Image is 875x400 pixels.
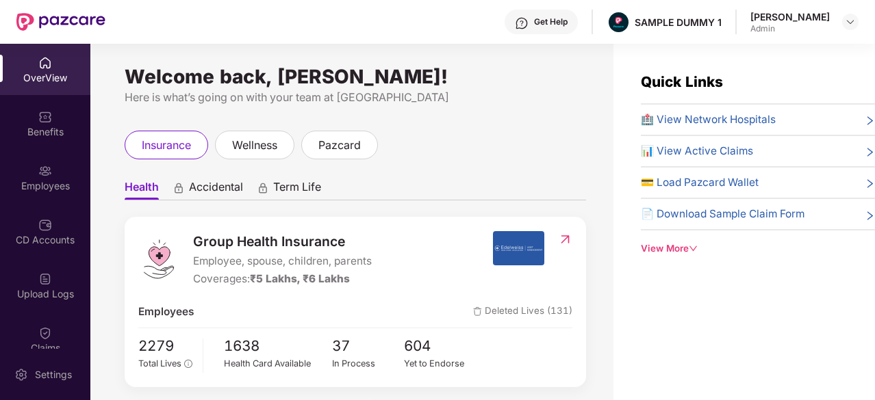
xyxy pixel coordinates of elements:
[38,218,52,232] img: svg+xml;base64,PHN2ZyBpZD0iQ0RfQWNjb3VudHMiIGRhdGEtbmFtZT0iQ0QgQWNjb3VudHMiIHhtbG5zPSJodHRwOi8vd3...
[750,10,830,23] div: [PERSON_NAME]
[125,71,586,82] div: Welcome back, [PERSON_NAME]!
[332,335,405,358] span: 37
[641,73,723,90] span: Quick Links
[125,89,586,106] div: Here is what’s going on with your team at [GEOGRAPHIC_DATA]
[635,16,722,29] div: SAMPLE DUMMY 1
[865,114,875,128] span: right
[845,16,856,27] img: svg+xml;base64,PHN2ZyBpZD0iRHJvcGRvd24tMzJ4MzIiIHhtbG5zPSJodHRwOi8vd3d3LnczLm9yZy8yMDAwL3N2ZyIgd2...
[865,146,875,159] span: right
[689,244,698,253] span: down
[273,180,321,200] span: Term Life
[641,111,776,128] span: 🏥 View Network Hospitals
[515,16,529,30] img: svg+xml;base64,PHN2ZyBpZD0iSGVscC0zMngzMiIgeG1sbnM9Imh0dHA6Ly93d3cudzMub3JnLzIwMDAvc3ZnIiB3aWR0aD...
[404,335,477,358] span: 604
[224,335,332,358] span: 1638
[193,271,372,287] div: Coverages:
[193,253,372,269] span: Employee, spouse, children, parents
[189,180,243,200] span: Accidental
[38,272,52,286] img: svg+xml;base64,PHN2ZyBpZD0iVXBsb2FkX0xvZ3MiIGRhdGEtbmFtZT0iVXBsb2FkIExvZ3MiIHhtbG5zPSJodHRwOi8vd3...
[250,272,350,285] span: ₹5 Lakhs, ₹6 Lakhs
[865,177,875,191] span: right
[558,232,572,246] img: RedirectIcon
[38,164,52,178] img: svg+xml;base64,PHN2ZyBpZD0iRW1wbG95ZWVzIiB4bWxucz0iaHR0cDovL3d3dy53My5vcmcvMjAwMC9zdmciIHdpZHRoPS...
[38,110,52,124] img: svg+xml;base64,PHN2ZyBpZD0iQmVuZWZpdHMiIHhtbG5zPSJodHRwOi8vd3d3LnczLm9yZy8yMDAwL3N2ZyIgd2lkdGg9Ij...
[14,368,28,382] img: svg+xml;base64,PHN2ZyBpZD0iU2V0dGluZy0yMHgyMCIgeG1sbnM9Imh0dHA6Ly93d3cudzMub3JnLzIwMDAvc3ZnIiB3aW...
[138,335,192,358] span: 2279
[609,12,629,32] img: Pazcare_Alternative_logo-01-01.png
[473,304,572,320] span: Deleted Lives (131)
[138,304,194,320] span: Employees
[184,360,192,367] span: info-circle
[641,143,753,159] span: 📊 View Active Claims
[138,239,179,280] img: logo
[16,13,105,31] img: New Pazcare Logo
[38,56,52,70] img: svg+xml;base64,PHN2ZyBpZD0iSG9tZSIgeG1sbnM9Imh0dHA6Ly93d3cudzMub3JnLzIwMDAvc3ZnIiB3aWR0aD0iMjAiIG...
[641,174,759,191] span: 💳 Load Pazcard Wallet
[257,181,269,194] div: animation
[193,231,372,252] span: Group Health Insurance
[318,137,361,154] span: pazcard
[534,16,568,27] div: Get Help
[493,231,544,265] img: insurerIcon
[125,180,159,200] span: Health
[473,307,482,316] img: deleteIcon
[138,358,181,369] span: Total Lives
[173,181,185,194] div: animation
[865,209,875,222] span: right
[38,326,52,340] img: svg+xml;base64,PHN2ZyBpZD0iQ2xhaW0iIHhtbG5zPSJodHRwOi8vd3d3LnczLm9yZy8yMDAwL3N2ZyIgd2lkdGg9IjIwIi...
[641,241,875,256] div: View More
[142,137,191,154] span: insurance
[750,23,830,34] div: Admin
[404,357,477,371] div: Yet to Endorse
[332,357,405,371] div: In Process
[232,137,277,154] span: wellness
[224,357,332,371] div: Health Card Available
[641,206,804,222] span: 📄 Download Sample Claim Form
[31,368,76,382] div: Settings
